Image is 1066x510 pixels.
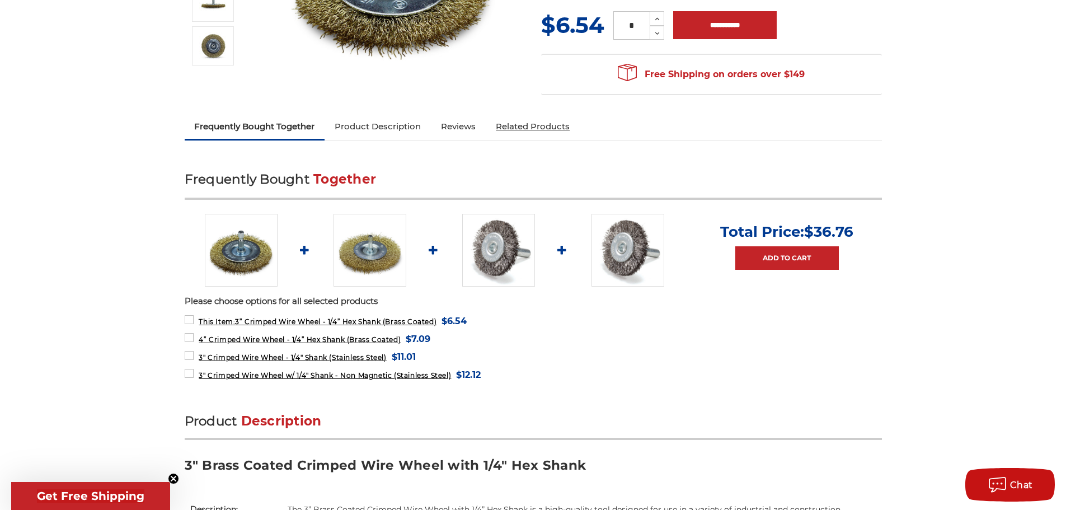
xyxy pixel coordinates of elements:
[442,314,467,329] span: $6.54
[456,367,481,382] span: $12.12
[168,473,179,484] button: Close teaser
[965,468,1055,502] button: Chat
[804,223,853,241] span: $36.76
[541,11,604,39] span: $6.54
[185,413,237,429] span: Product
[1010,480,1033,490] span: Chat
[199,317,436,326] span: 3” Crimped Wire Wheel - 1/4” Hex Shank (Brass Coated)
[325,114,431,139] a: Product Description
[199,353,386,362] span: 3" Crimped Wire Wheel - 1/4" Shank (Stainless Steel)
[720,223,853,241] p: Total Price:
[486,114,580,139] a: Related Products
[185,457,882,482] h3: 3" Brass Coated Crimped Wire Wheel with 1/4" Hex Shank
[313,171,376,187] span: Together
[241,413,322,429] span: Description
[185,171,309,187] span: Frequently Bought
[199,335,401,344] span: 4” Crimped Wire Wheel - 1/4” Hex Shank (Brass Coated)
[199,32,227,60] img: brass coated crimped wire wheel
[199,317,235,326] strong: This Item:
[735,246,839,270] a: Add to Cart
[431,114,486,139] a: Reviews
[185,114,325,139] a: Frequently Bought Together
[205,214,278,287] img: 3 inch brass coated crimped wire wheel
[199,371,451,380] span: 3" Crimped Wire Wheel w/ 1/4" Shank - Non Magnetic (Stainless Steel)
[406,331,430,347] span: $7.09
[618,63,805,86] span: Free Shipping on orders over $149
[11,482,170,510] div: Get Free ShippingClose teaser
[185,295,882,308] p: Please choose options for all selected products
[392,349,416,364] span: $11.01
[37,489,144,503] span: Get Free Shipping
